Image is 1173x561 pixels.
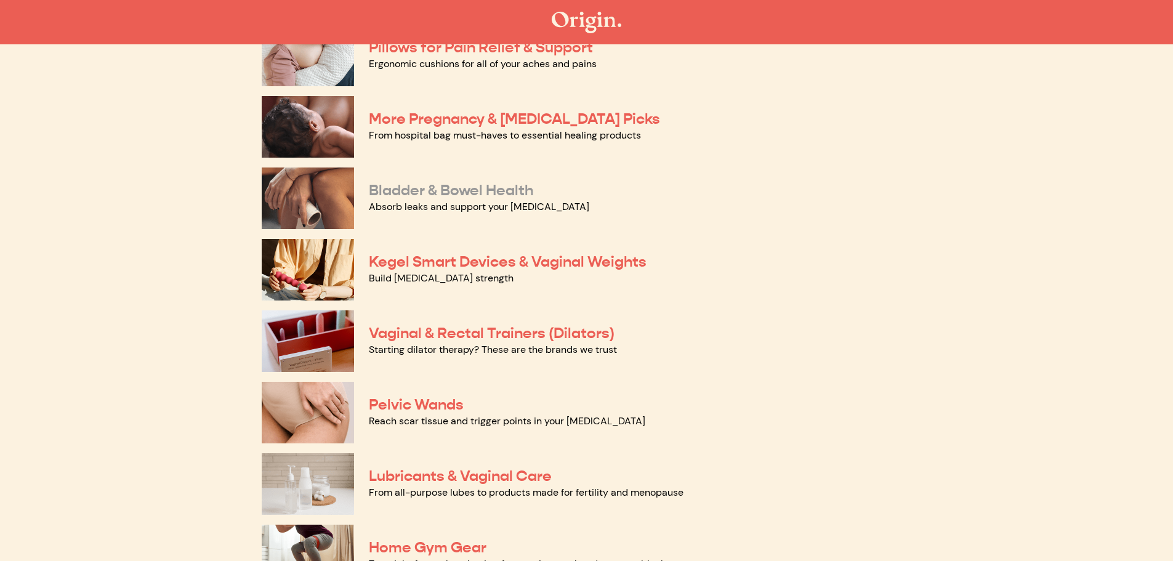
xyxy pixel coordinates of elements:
[262,96,354,158] img: More Pregnancy & Postpartum Picks
[262,167,354,229] img: Bladder & Bowel Health
[369,343,617,356] a: Starting dilator therapy? These are the brands we trust
[369,272,514,285] a: Build [MEDICAL_DATA] strength
[369,324,615,342] a: Vaginal & Rectal Trainers (Dilators)
[262,239,354,301] img: Kegel Smart Devices & Vaginal Weights
[369,486,683,499] a: From all-purpose lubes to products made for fertility and menopause
[369,414,645,427] a: Reach scar tissue and trigger points in your [MEDICAL_DATA]
[369,395,464,414] a: Pelvic Wands
[369,252,647,271] a: Kegel Smart Devices & Vaginal Weights
[262,382,354,443] img: Pelvic Wands
[369,110,660,128] a: More Pregnancy & [MEDICAL_DATA] Picks
[369,200,589,213] a: Absorb leaks and support your [MEDICAL_DATA]
[369,38,593,57] a: Pillows for Pain Relief & Support
[369,129,641,142] a: From hospital bag must-haves to essential healing products
[262,310,354,372] img: Vaginal & Rectal Trainers (Dilators)
[262,453,354,515] img: Lubricants & Vaginal Care
[369,538,486,557] a: Home Gym Gear
[552,12,621,33] img: The Origin Shop
[262,25,354,86] img: Pillows for Pain Relief & Support
[369,57,597,70] a: Ergonomic cushions for all of your aches and pains
[369,181,533,200] a: Bladder & Bowel Health
[369,467,552,485] a: Lubricants & Vaginal Care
